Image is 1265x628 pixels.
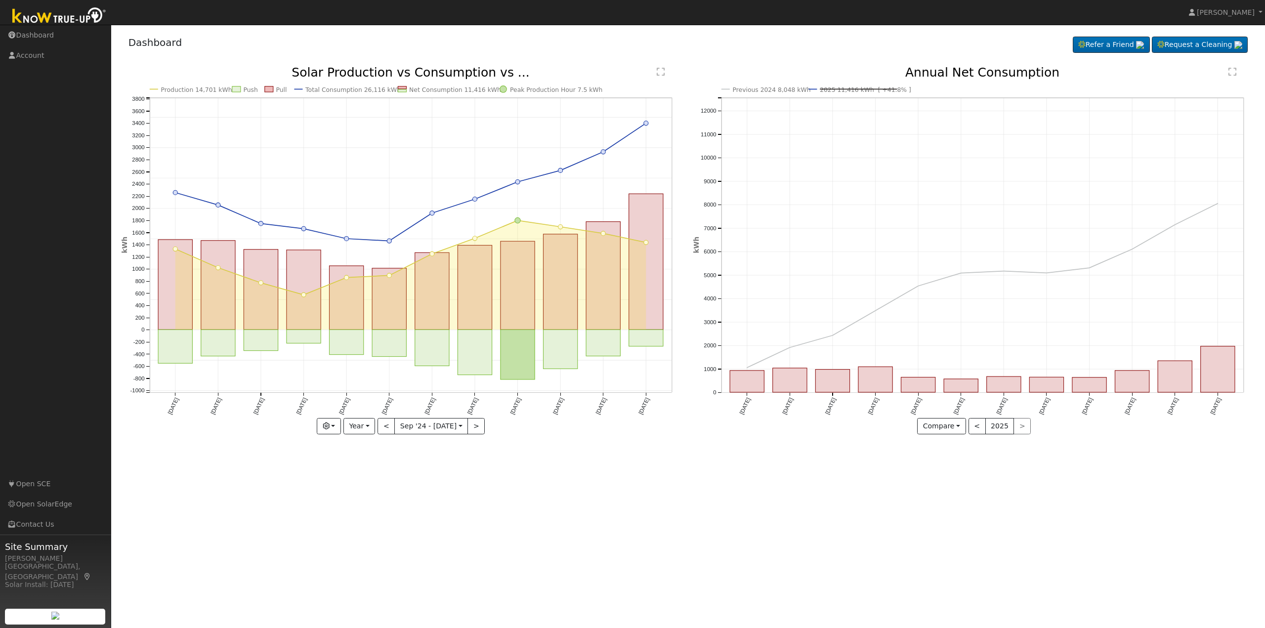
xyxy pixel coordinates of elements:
text: 0 [141,327,144,333]
text: [DATE] [380,397,393,415]
text: 2400 [132,181,144,187]
circle: onclick="" [788,345,792,350]
text: [DATE] [637,397,650,415]
text: Annual Net Consumption [905,66,1059,80]
text: -1000 [130,388,144,394]
text: 1200 [132,254,144,260]
rect: onclick="" [1115,371,1149,392]
text: 1000 [132,266,144,272]
circle: onclick="" [601,150,605,154]
rect: onclick="" [1072,377,1106,392]
button: 2025 [985,418,1014,435]
circle: onclick="" [1173,222,1178,227]
rect: onclick="" [458,246,492,330]
text: kWh [121,237,128,253]
circle: onclick="" [430,211,434,215]
text: Total Consumption 26,116 kWh [305,86,401,93]
rect: onclick="" [858,367,892,393]
text:  [656,67,664,77]
text: Production 14,701 kWh [161,86,232,93]
rect: onclick="" [815,370,849,392]
text: 0 [713,389,716,395]
circle: onclick="" [515,218,520,223]
button: Compare [917,418,966,435]
rect: onclick="" [629,194,663,330]
text: 1400 [132,242,144,248]
rect: onclick="" [543,330,577,369]
circle: onclick="" [959,271,963,275]
text: 1800 [132,217,144,223]
text: 2025 11,416 kWh [ +41.8% ] [820,86,911,93]
rect: onclick="" [158,330,192,363]
text: 400 [135,302,144,308]
rect: onclick="" [287,250,321,330]
text: 2600 [132,169,144,175]
circle: onclick="" [515,180,520,184]
circle: onclick="" [745,366,749,370]
circle: onclick="" [558,225,562,229]
text: [DATE] [509,397,522,415]
text: Peak Production Hour 7.5 kWh [510,86,602,93]
rect: onclick="" [1158,361,1192,392]
circle: onclick="" [387,273,391,278]
circle: onclick="" [215,203,220,208]
text: 800 [135,278,144,284]
img: retrieve [1234,41,1242,49]
circle: onclick="" [916,284,921,289]
text: 1600 [132,230,144,236]
text: 5000 [704,272,716,278]
button: < [969,418,986,435]
circle: onclick="" [1002,269,1006,273]
text: kWh [692,237,700,253]
rect: onclick="" [329,266,363,330]
circle: onclick="" [644,240,648,245]
rect: onclick="" [773,368,807,392]
text: [DATE] [953,397,966,415]
text: [DATE] [252,397,265,415]
text: [DATE] [338,397,351,415]
text: 7000 [704,225,716,231]
rect: onclick="" [586,222,620,330]
text: Push [243,86,257,93]
circle: onclick="" [644,121,648,126]
rect: onclick="" [501,242,535,330]
button: Year [343,418,375,435]
a: Refer a Friend [1073,37,1150,53]
text: [DATE] [167,397,179,415]
rect: onclick="" [1201,346,1235,392]
button: > [467,418,485,435]
rect: onclick="" [372,330,406,356]
circle: onclick="" [1216,201,1220,206]
text: -400 [133,351,144,357]
text: 3200 [132,132,144,138]
text: 1000 [704,366,716,372]
rect: onclick="" [586,330,620,356]
rect: onclick="" [372,268,406,330]
img: retrieve [51,612,59,620]
text: 2000 [704,342,716,348]
circle: onclick="" [344,237,348,241]
circle: onclick="" [258,281,263,285]
circle: onclick="" [344,275,348,280]
rect: onclick="" [415,330,449,366]
text: Solar Production vs Consumption vs ... [292,66,530,80]
rect: onclick="" [244,330,278,351]
text: [DATE] [1210,397,1223,415]
rect: onclick="" [629,330,663,346]
circle: onclick="" [387,239,391,243]
rect: onclick="" [415,253,449,330]
rect: onclick="" [730,371,764,392]
text: 4000 [704,295,716,301]
rect: onclick="" [944,379,978,392]
text: 8000 [704,202,716,208]
span: [PERSON_NAME] [1197,8,1255,16]
circle: onclick="" [1045,271,1049,275]
text: Net Consumption 11,416 kWh [409,86,501,93]
circle: onclick="" [1130,247,1135,251]
text: [DATE] [466,397,479,415]
text: 200 [135,315,144,321]
a: Dashboard [128,37,182,48]
text: [DATE] [1038,397,1051,415]
rect: onclick="" [329,330,363,355]
text: [DATE] [423,397,436,415]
